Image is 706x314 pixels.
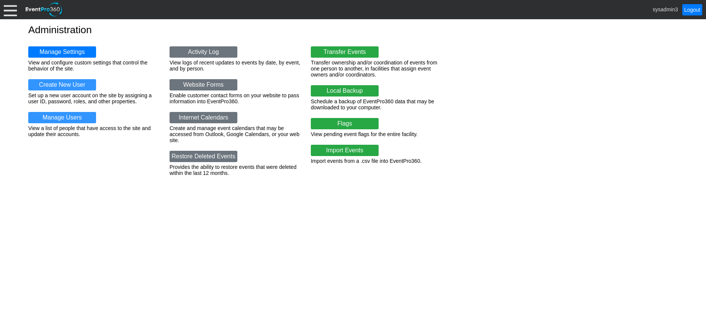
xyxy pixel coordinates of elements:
[170,164,301,176] div: Provides the ability to restore events that were deleted within the last 12 months.
[170,60,301,72] div: View logs of recent updates to events by date, by event, and by person.
[170,79,237,90] a: Website Forms
[682,4,702,15] a: Logout
[311,85,379,96] a: Local Backup
[28,60,160,72] div: View and configure custom settings that control the behavior of the site.
[28,46,96,58] a: Manage Settings
[311,60,443,78] div: Transfer ownership and/or coordination of events from one person to another, in facilities that a...
[311,46,379,58] a: Transfer Events
[311,145,379,156] a: Import Events
[311,158,443,164] div: Import events from a .csv file into EventPro360.
[170,46,237,58] a: Activity Log
[311,131,443,137] div: View pending event flags for the entire facility.
[311,118,379,129] a: Flags
[4,3,17,16] div: Menu: Click or 'Crtl+M' to toggle menu open/close
[170,112,237,123] a: Internet Calendars
[24,1,64,18] img: EventPro360
[311,98,443,110] div: Schedule a backup of EventPro360 data that may be downloaded to your computer.
[28,25,678,35] h1: Administration
[170,151,237,162] a: Restore Deleted Events
[28,79,96,90] a: Create New User
[28,112,96,123] a: Manage Users
[170,92,301,104] div: Enable customer contact forms on your website to pass information into EventPro360.
[28,92,160,104] div: Set up a new user account on the site by assigning a user ID, password, roles, and other properties.
[28,125,160,137] div: View a list of people that have access to the site and update their accounts.
[170,125,301,143] div: Create and manage event calendars that may be accessed from Outlook, Google Calendars, or your we...
[653,6,678,12] span: sysadmin3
